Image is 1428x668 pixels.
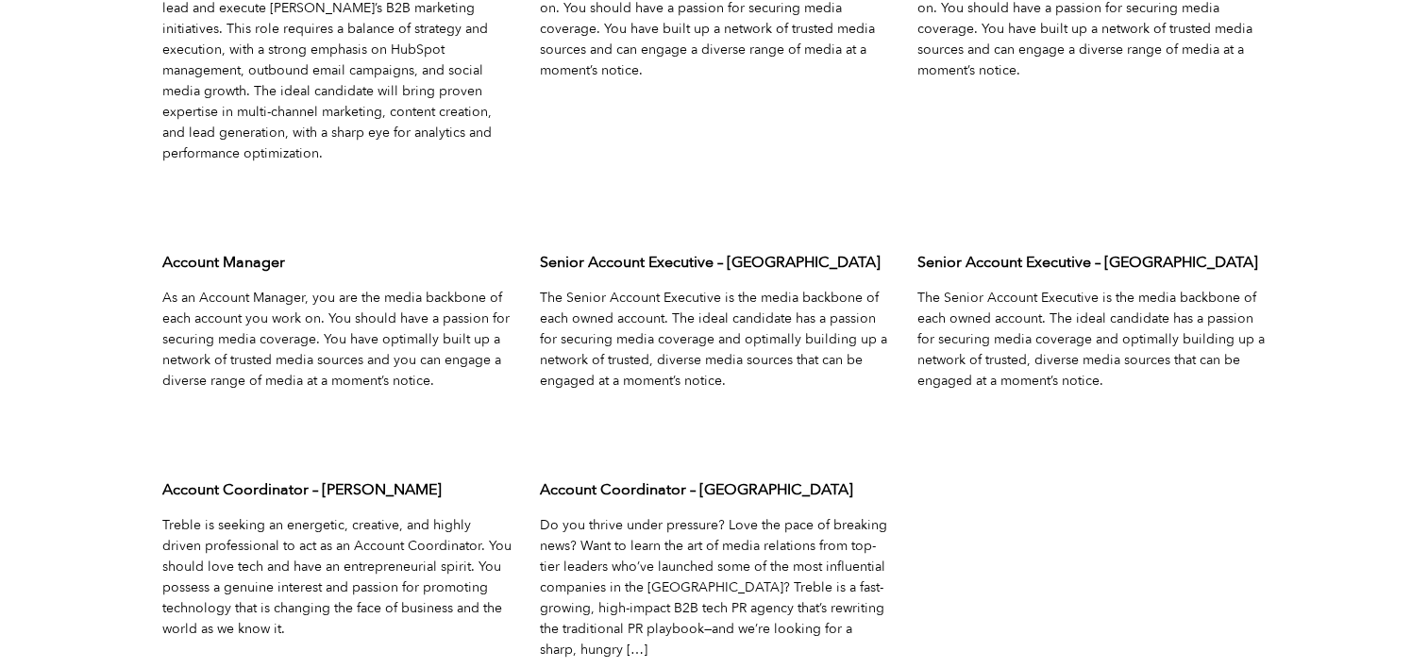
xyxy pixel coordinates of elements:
[162,515,512,640] p: Treble is seeking an energetic, creative, and highly driven professional to act as an Account Coo...
[540,288,889,392] p: The Senior Account Executive is the media backbone of each owned account. The ideal candidate has...
[917,288,1267,392] p: The Senior Account Executive is the media backbone of each owned account. The ideal candidate has...
[540,479,889,500] h3: Account Coordinator – [GEOGRAPHIC_DATA]
[540,252,889,273] h3: Senior Account Executive – [GEOGRAPHIC_DATA]
[162,252,512,273] h3: Account Manager
[540,515,889,660] p: Do you thrive under pressure? Love the pace of breaking news? Want to learn the art of media rela...
[917,252,1267,273] h3: Senior Account Executive – [GEOGRAPHIC_DATA]
[162,288,512,392] p: As an Account Manager, you are the media backbone of each account you work on. You should have a ...
[162,479,512,500] h3: Account Coordinator – [PERSON_NAME]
